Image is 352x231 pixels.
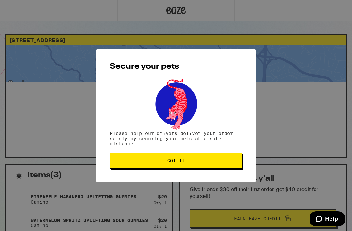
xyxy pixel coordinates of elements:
[149,77,203,131] img: pets
[167,158,185,163] span: Got it
[110,153,242,169] button: Got it
[110,63,242,71] h2: Secure your pets
[310,211,345,228] iframe: Opens a widget where you can find more information
[110,131,242,146] p: Please help our drivers deliver your order safely by securing your pets at a safe distance.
